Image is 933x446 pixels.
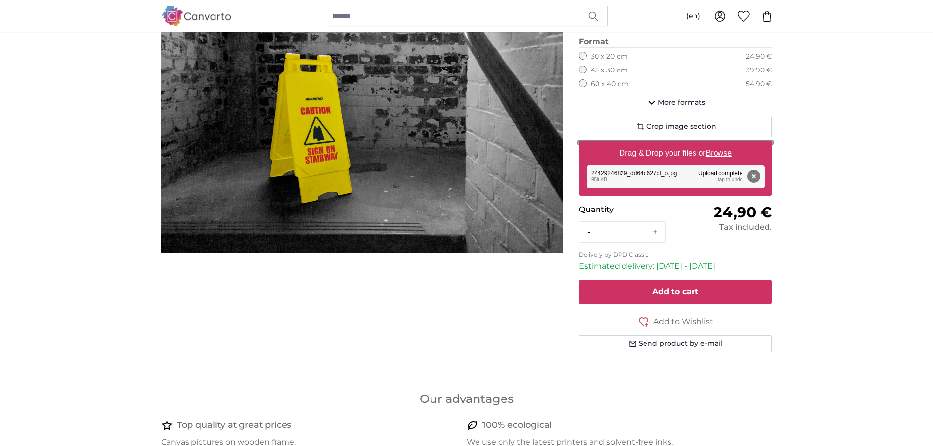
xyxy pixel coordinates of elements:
p: Estimated delivery: [DATE] - [DATE] [579,260,772,272]
h4: Top quality at great prices [177,419,291,432]
button: Crop image section [579,117,772,137]
span: Add to cart [652,287,698,296]
span: Add to Wishlist [653,316,713,328]
h4: 100% ecological [482,419,552,432]
label: Drag & Drop your files or [615,143,735,163]
button: - [579,222,598,242]
label: 45 x 30 cm [591,66,628,75]
span: 24,90 € [714,203,772,221]
legend: Format [579,36,772,48]
p: Delivery by DPD Classic [579,251,772,258]
button: Add to cart [579,280,772,304]
button: Send product by e-mail [579,335,772,352]
button: More formats [579,93,772,113]
div: 39,90 € [746,66,772,75]
button: + [645,222,665,242]
button: (en) [678,7,708,25]
div: Tax included. [675,221,772,233]
span: More formats [658,98,705,108]
img: Canvarto [161,6,232,26]
u: Browse [706,149,732,157]
div: 54,90 € [746,79,772,89]
span: Crop image section [646,122,716,132]
label: 60 x 40 cm [591,79,629,89]
h3: Our advantages [161,391,772,407]
button: Add to Wishlist [579,315,772,328]
label: 30 x 20 cm [591,52,628,62]
p: Quantity [579,204,675,215]
div: 24,90 € [746,52,772,62]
